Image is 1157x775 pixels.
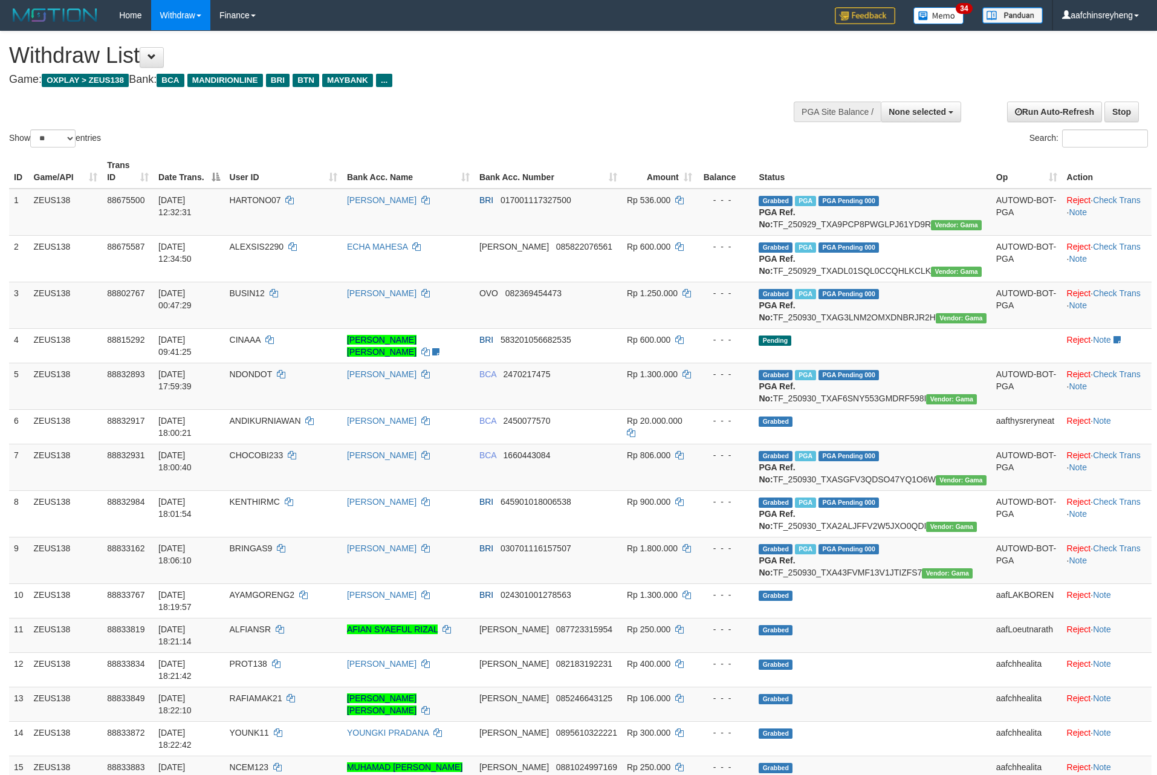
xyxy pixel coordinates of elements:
span: [DATE] 18:22:10 [158,693,192,715]
span: [PERSON_NAME] [479,693,549,703]
span: CHOCOBI233 [230,450,284,460]
td: AUTOWD-BOT-PGA [991,444,1062,490]
td: TF_250930_TXA2ALJFFV2W5JXO0QDI [754,490,991,537]
span: 88832984 [107,497,144,507]
a: Stop [1104,102,1139,122]
label: Search: [1029,129,1148,148]
span: [DATE] 18:06:10 [158,543,192,565]
span: [PERSON_NAME] [479,624,549,634]
span: BUSIN12 [230,288,265,298]
td: AUTOWD-BOT-PGA [991,282,1062,328]
td: · · [1062,537,1152,583]
span: 88833883 [107,762,144,772]
div: - - - [702,241,750,253]
span: Marked by aafsreyleap [795,289,816,299]
a: Reject [1067,590,1091,600]
span: 88802767 [107,288,144,298]
span: PGA Pending [818,544,879,554]
span: Vendor URL: https://trx31.1velocity.biz [931,220,982,230]
span: Copy 0895610322221 to clipboard [556,728,617,738]
span: Copy 2450077570 to clipboard [504,416,551,426]
td: 1 [9,189,29,236]
td: aafthysreryneat [991,409,1062,444]
th: Action [1062,154,1152,189]
span: PGA Pending [818,370,879,380]
span: Grabbed [759,625,792,635]
th: Op: activate to sort column ascending [991,154,1062,189]
a: Note [1093,762,1111,772]
span: PGA Pending [818,451,879,461]
span: Rp 600.000 [627,335,670,345]
div: - - - [702,287,750,299]
b: PGA Ref. No: [759,207,795,229]
span: MAYBANK [322,74,373,87]
td: ZEUS138 [29,409,103,444]
span: Rp 806.000 [627,450,670,460]
a: Check Trans [1093,450,1141,460]
span: Copy 645901018006538 to clipboard [501,497,571,507]
span: Copy 024301001278563 to clipboard [501,590,571,600]
a: Run Auto-Refresh [1007,102,1102,122]
span: PGA Pending [818,242,879,253]
span: Grabbed [759,660,792,670]
span: ... [376,74,392,87]
td: aafLoeutnarath [991,618,1062,652]
span: BCA [479,416,496,426]
a: Reject [1067,693,1091,703]
a: Reject [1067,762,1091,772]
span: [DATE] 09:41:25 [158,335,192,357]
span: 88833819 [107,624,144,634]
span: Vendor URL: https://trx31.1velocity.biz [931,267,982,277]
div: - - - [702,334,750,346]
span: BRI [479,543,493,553]
span: [DATE] 18:21:42 [158,659,192,681]
td: AUTOWD-BOT-PGA [991,235,1062,282]
span: Grabbed [759,289,792,299]
span: BRI [479,590,493,600]
a: [PERSON_NAME] [347,450,416,460]
td: ZEUS138 [29,282,103,328]
a: [PERSON_NAME] [347,543,416,553]
span: [PERSON_NAME] [479,762,549,772]
td: · [1062,328,1152,363]
td: · · [1062,363,1152,409]
span: PGA Pending [818,289,879,299]
a: [PERSON_NAME] [347,659,416,669]
a: Reject [1067,497,1091,507]
span: BRINGAS9 [230,543,273,553]
span: MANDIRIONLINE [187,74,263,87]
td: TF_250930_TXAG3LNM2OMXDNBRJR2H [754,282,991,328]
span: 88833834 [107,659,144,669]
span: Rp 250.000 [627,624,670,634]
span: Copy 2470217475 to clipboard [504,369,551,379]
span: Marked by aafpengsreynich [795,242,816,253]
a: Note [1093,659,1111,669]
span: BRI [479,497,493,507]
a: [PERSON_NAME] [347,416,416,426]
td: · [1062,409,1152,444]
td: TF_250930_TXASGFV3QDSO47YQ1O6W [754,444,991,490]
td: AUTOWD-BOT-PGA [991,189,1062,236]
span: 34 [956,3,972,14]
a: [PERSON_NAME] [347,590,416,600]
span: Marked by aafsolysreylen [795,370,816,380]
td: · · [1062,490,1152,537]
a: Check Trans [1093,242,1141,251]
a: [PERSON_NAME] [PERSON_NAME] [347,335,416,357]
th: Balance [697,154,754,189]
span: Copy 583201056682535 to clipboard [501,335,571,345]
a: Reject [1067,624,1091,634]
span: Vendor URL: https://trx31.1velocity.biz [922,568,973,579]
div: PGA Site Balance / [794,102,881,122]
span: Grabbed [759,591,792,601]
span: NCEM123 [230,762,269,772]
b: PGA Ref. No: [759,254,795,276]
a: [PERSON_NAME] [347,497,416,507]
span: Rp 1.800.000 [627,543,678,553]
a: Reject [1067,369,1091,379]
span: Rp 20.000.000 [627,416,682,426]
th: Bank Acc. Name: activate to sort column ascending [342,154,475,189]
td: 13 [9,687,29,721]
span: Copy 1660443084 to clipboard [504,450,551,460]
span: Copy 030701116157507 to clipboard [501,543,571,553]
